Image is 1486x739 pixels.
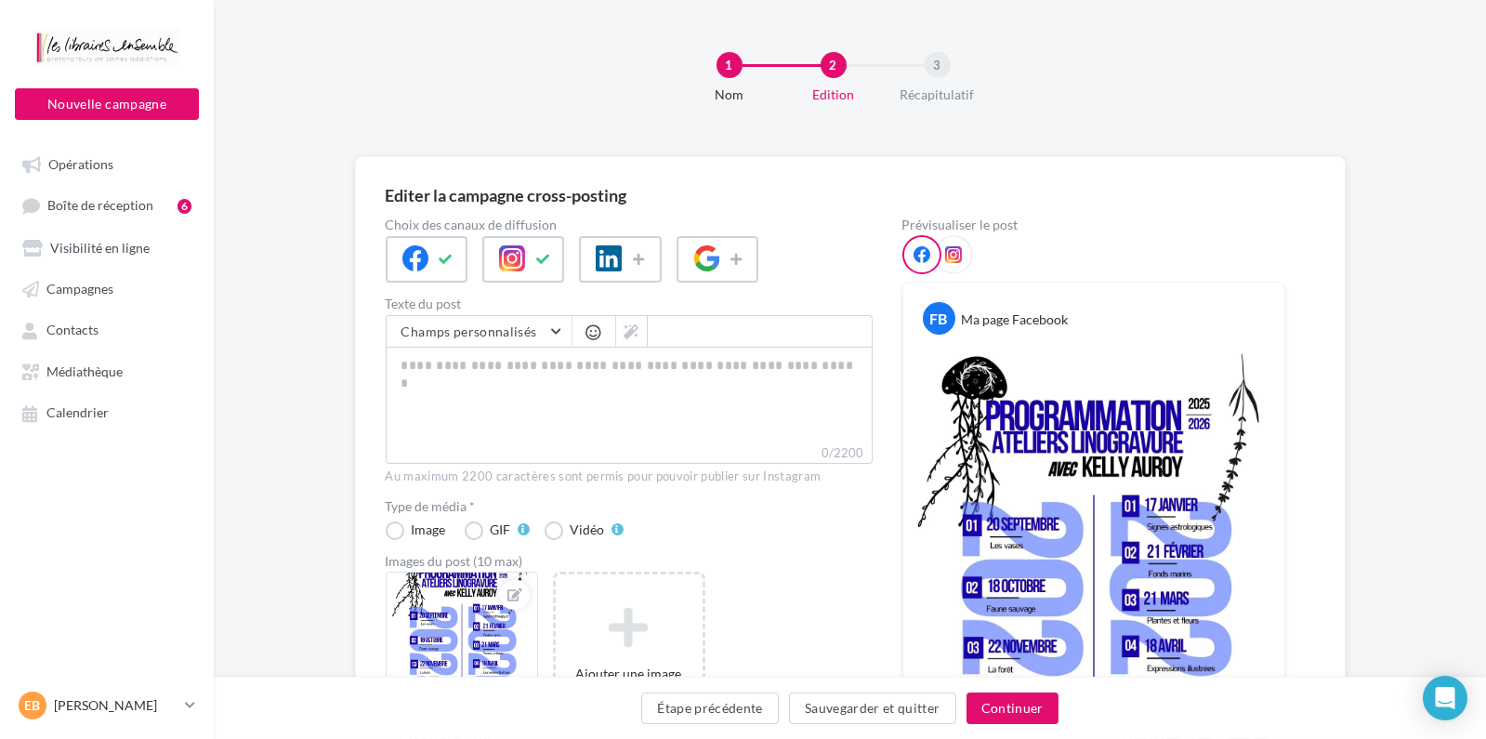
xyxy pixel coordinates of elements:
[925,52,951,78] div: 3
[717,52,743,78] div: 1
[386,443,873,464] label: 0/2200
[386,468,873,485] div: Au maximum 2200 caractères sont permis pour pouvoir publier sur Instagram
[401,323,537,339] span: Champs personnalisés
[571,523,605,536] div: Vidéo
[178,199,191,214] div: 6
[11,395,203,429] a: Calendrier
[821,52,847,78] div: 2
[50,240,150,256] span: Visibilité en ligne
[11,231,203,264] a: Visibilité en ligne
[11,312,203,346] a: Contacts
[54,696,178,715] p: [PERSON_NAME]
[774,86,893,104] div: Edition
[15,688,199,723] a: EB [PERSON_NAME]
[670,86,789,104] div: Nom
[46,323,99,338] span: Contacts
[25,696,41,715] span: EB
[789,693,956,724] button: Sauvegarder et quitter
[386,218,873,231] label: Choix des canaux de diffusion
[962,310,1069,329] div: Ma page Facebook
[386,297,873,310] label: Texte du post
[47,198,153,214] span: Boîte de réception
[386,187,627,204] div: Editer la campagne cross-posting
[1423,676,1467,720] div: Open Intercom Messenger
[48,156,113,172] span: Opérations
[11,147,203,180] a: Opérations
[387,316,572,348] button: Champs personnalisés
[11,188,203,222] a: Boîte de réception6
[923,302,955,335] div: FB
[902,218,1285,231] div: Prévisualiser le post
[412,523,446,536] div: Image
[386,500,873,513] label: Type de média *
[386,555,873,568] div: Images du post (10 max)
[878,86,997,104] div: Récapitulatif
[11,354,203,388] a: Médiathèque
[641,693,779,724] button: Étape précédente
[11,271,203,305] a: Campagnes
[46,405,109,421] span: Calendrier
[15,88,199,120] button: Nouvelle campagne
[46,363,123,379] span: Médiathèque
[46,281,113,297] span: Campagnes
[491,523,511,536] div: GIF
[967,693,1059,724] button: Continuer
